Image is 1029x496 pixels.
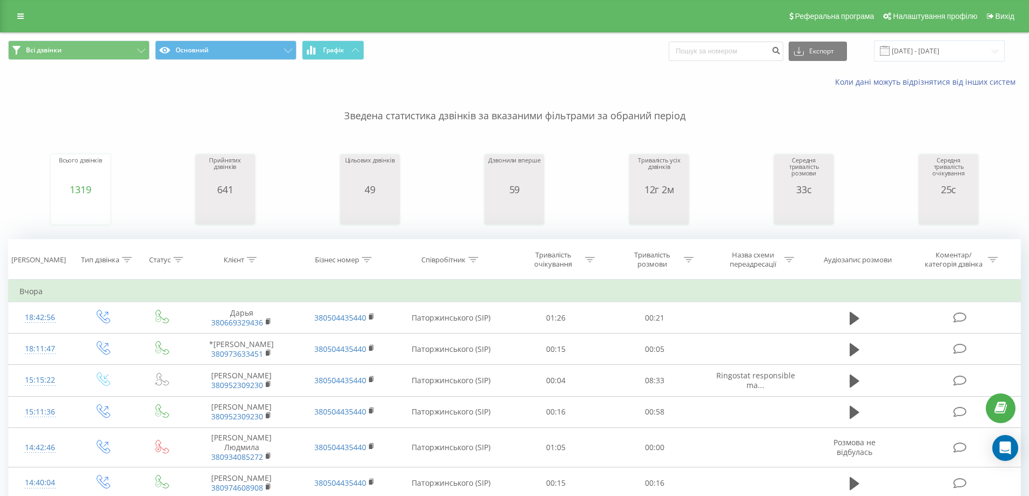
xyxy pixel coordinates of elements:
div: 33с [777,184,831,195]
div: 25с [922,184,976,195]
td: 00:21 [606,302,704,334]
td: Паторжинського (SIP) [396,396,507,427]
td: [PERSON_NAME] Людмила [190,427,293,467]
div: Назва схеми переадресації [724,250,782,269]
div: Середня тривалість очікування [922,157,976,184]
td: [PERSON_NAME] [190,365,293,396]
a: 380504435440 [314,406,366,417]
span: Ringostat responsible ma... [716,370,795,390]
td: *[PERSON_NAME] [190,334,293,365]
a: 380504435440 [314,478,366,488]
div: 14:40:04 [19,472,61,493]
span: Реферальна програма [795,12,875,21]
button: Основний [155,40,297,60]
td: 00:15 [507,334,606,365]
input: Пошук за номером [669,42,783,61]
div: 15:11:36 [19,402,61,423]
button: Експорт [789,42,847,61]
td: [PERSON_NAME] [190,396,293,427]
a: Коли дані можуть відрізнятися вiд інших систем [835,77,1021,87]
div: Клієнт [224,255,244,264]
td: 00:00 [606,427,704,467]
div: Тип дзвінка [81,255,119,264]
span: Всі дзвінки [26,46,62,55]
td: Паторжинського (SIP) [396,302,507,334]
button: Графік [302,40,364,60]
div: Прийнятих дзвінків [198,157,252,184]
a: 380974608908 [211,483,263,493]
div: Бізнес номер [315,255,359,264]
span: Вихід [996,12,1014,21]
div: Коментар/категорія дзвінка [922,250,985,269]
div: Тривалість розмови [623,250,681,269]
div: [PERSON_NAME] [11,255,66,264]
td: 01:05 [507,427,606,467]
div: 1319 [59,184,102,195]
button: Всі дзвінки [8,40,150,60]
a: 380504435440 [314,442,366,452]
a: 380934085272 [211,452,263,462]
div: Середня тривалість розмови [777,157,831,184]
div: 59 [488,184,540,195]
a: 380504435440 [314,312,366,323]
td: 01:26 [507,302,606,334]
div: Open Intercom Messenger [992,435,1018,461]
div: Цільових дзвінків [345,157,395,184]
span: Розмова не відбулась [833,437,876,457]
div: Аудіозапис розмови [824,255,892,264]
div: 18:42:56 [19,307,61,328]
span: Налаштування профілю [893,12,977,21]
a: 380504435440 [314,344,366,354]
div: Статус [149,255,171,264]
div: 12г 2м [632,184,686,195]
div: Тривалість усіх дзвінків [632,157,686,184]
div: 15:15:22 [19,370,61,391]
a: 380669329436 [211,317,263,328]
td: Вчора [9,281,1021,302]
div: 49 [345,184,395,195]
td: 08:33 [606,365,704,396]
a: 380952309230 [211,411,263,422]
td: 00:16 [507,396,606,427]
div: 18:11:47 [19,338,61,359]
td: Паторжинського (SIP) [396,427,507,467]
td: Паторжинського (SIP) [396,334,507,365]
div: Дзвонили вперше [488,157,540,184]
a: 380952309230 [211,380,263,390]
div: 14:42:46 [19,437,61,458]
a: 380973633451 [211,349,263,359]
td: Паторжинського (SIP) [396,365,507,396]
td: Дарья [190,302,293,334]
div: Співробітник [421,255,466,264]
div: 641 [198,184,252,195]
div: Всього дзвінків [59,157,102,184]
a: 380504435440 [314,375,366,385]
td: 00:04 [507,365,606,396]
td: 00:05 [606,334,704,365]
td: 00:58 [606,396,704,427]
span: Графік [323,46,344,54]
div: Тривалість очікування [524,250,582,269]
p: Зведена статистика дзвінків за вказаними фільтрами за обраний період [8,87,1021,123]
